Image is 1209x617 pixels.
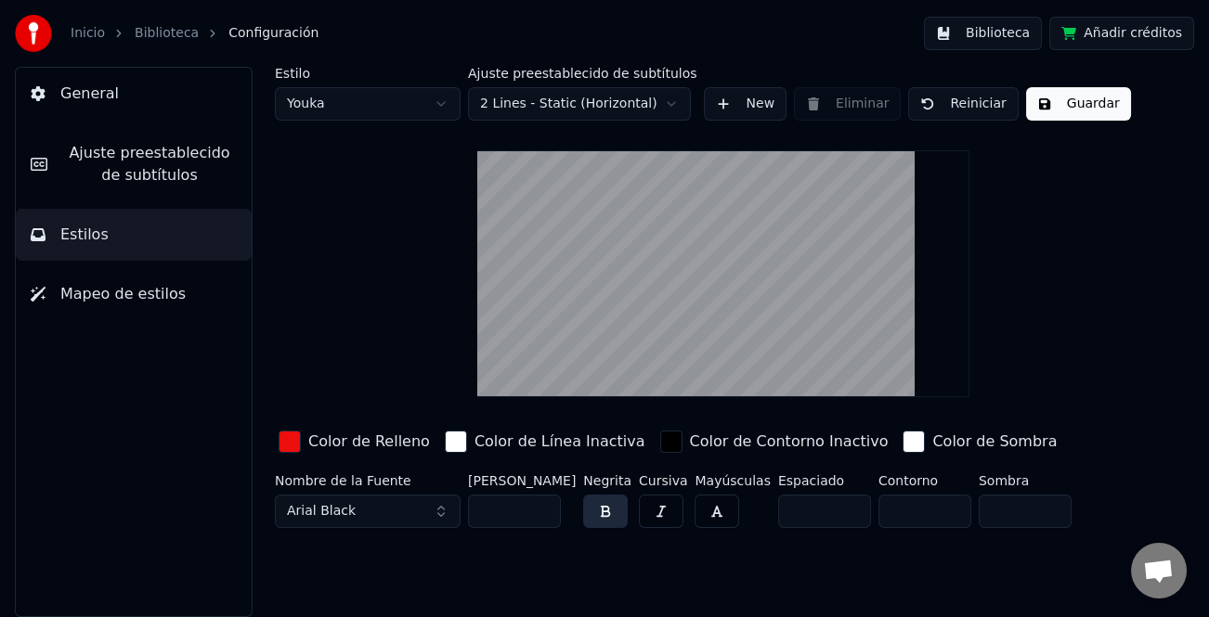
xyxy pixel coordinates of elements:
[16,127,252,201] button: Ajuste preestablecido de subtítulos
[695,474,770,487] label: Mayúsculas
[62,142,237,186] span: Ajuste preestablecido de subtítulos
[441,427,649,456] button: Color de Línea Inactiva
[275,474,461,487] label: Nombre de la Fuente
[60,224,109,246] span: Estilos
[778,474,871,487] label: Espaciado
[287,502,356,521] span: Arial Black
[15,15,52,52] img: youka
[704,87,786,121] button: New
[275,427,434,456] button: Color de Relleno
[60,283,186,305] span: Mapeo de estilos
[878,474,971,487] label: Contorno
[932,431,1057,453] div: Color de Sombra
[468,67,696,80] label: Ajuste preestablecido de subtítulos
[1049,17,1194,50] button: Añadir créditos
[71,24,318,43] nav: breadcrumb
[690,431,889,453] div: Color de Contorno Inactivo
[583,474,631,487] label: Negrita
[1026,87,1131,121] button: Guardar
[60,83,119,105] span: General
[16,68,252,120] button: General
[899,427,1060,456] button: Color de Sombra
[468,474,576,487] label: [PERSON_NAME]
[16,268,252,320] button: Mapeo de estilos
[1131,543,1187,598] div: Chat abierto
[135,24,199,43] a: Biblioteca
[639,474,687,487] label: Cursiva
[16,209,252,261] button: Estilos
[474,431,645,453] div: Color de Línea Inactiva
[908,87,1018,121] button: Reiniciar
[71,24,105,43] a: Inicio
[656,427,892,456] button: Color de Contorno Inactivo
[308,431,430,453] div: Color de Relleno
[979,474,1072,487] label: Sombra
[924,17,1042,50] button: Biblioteca
[228,24,318,43] span: Configuración
[275,67,461,80] label: Estilo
